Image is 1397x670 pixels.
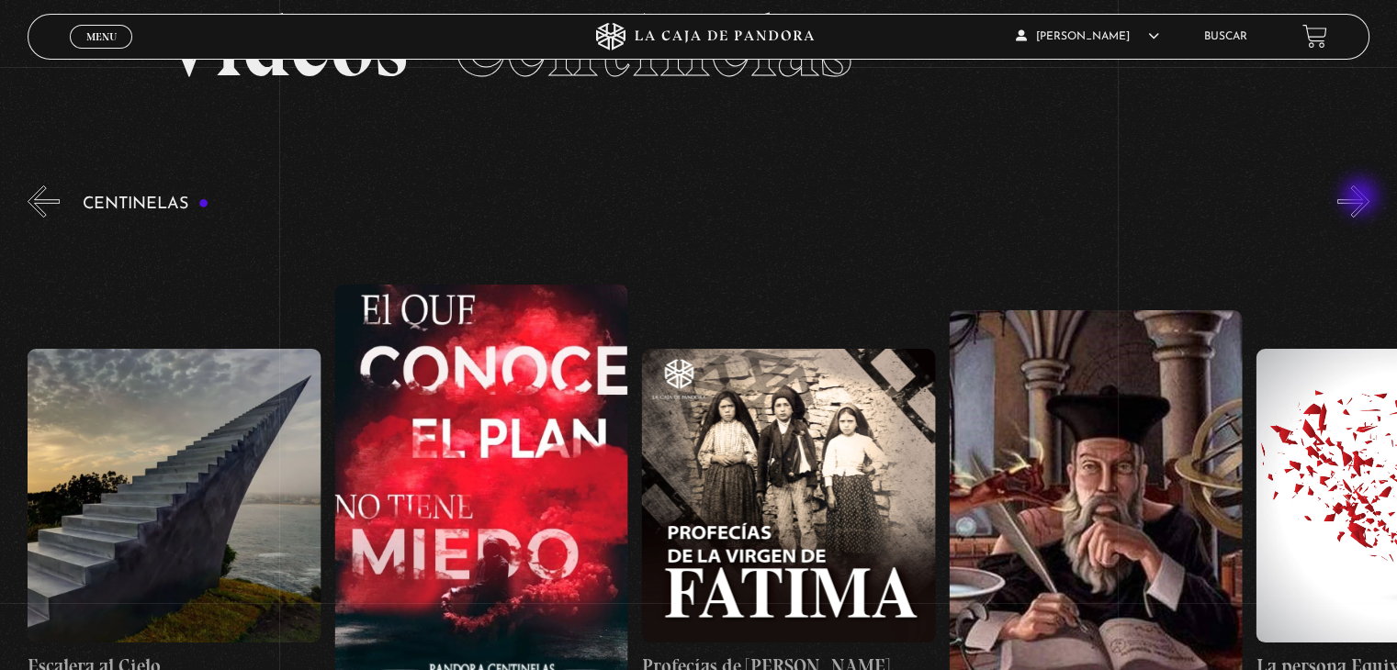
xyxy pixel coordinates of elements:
[1204,31,1247,42] a: Buscar
[1016,31,1159,42] span: [PERSON_NAME]
[83,195,208,213] h3: Centinelas
[86,31,117,42] span: Menu
[162,3,1234,90] h2: Videos
[1337,185,1369,218] button: Next
[1302,24,1327,49] a: View your shopping cart
[28,185,60,218] button: Previous
[80,46,123,59] span: Cerrar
